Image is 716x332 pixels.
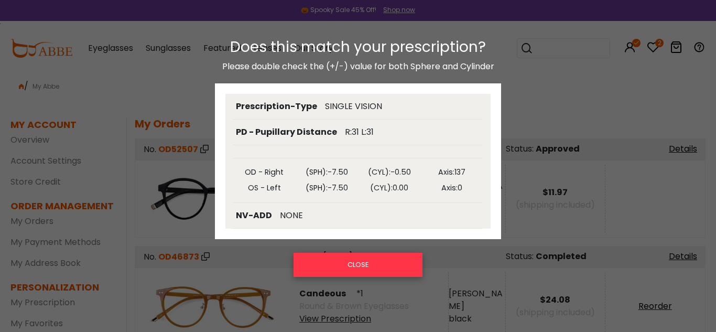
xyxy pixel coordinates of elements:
th: OS - Left [233,180,296,196]
strong: (CYL): [368,167,390,177]
p: Please double check the (+/-) value for both Sphere and Cylinder [215,60,501,73]
span: 0.00 [393,183,408,193]
strong: (CYL): [370,183,393,193]
span: 0 [458,183,462,193]
span: -7.50 [328,183,348,193]
div: NV-ADD [236,209,272,222]
strong: (SPH): [306,167,328,177]
div: SINGLE VISION [325,100,382,113]
button: CLOSE [294,253,422,277]
strong: Axis: [441,183,458,193]
div: NONE [280,209,303,222]
th: OD - Right [233,165,296,180]
h3: Does this match your prescription? [215,38,501,56]
div: R:31 L:31 [345,126,374,138]
div: PD - Pupillary Distance [236,126,337,138]
div: Prescription-Type [236,100,317,113]
span: 137 [454,167,465,177]
strong: (SPH): [306,183,328,193]
strong: Axis: [438,167,454,177]
span: -0.50 [390,167,411,177]
span: -7.50 [328,167,348,177]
